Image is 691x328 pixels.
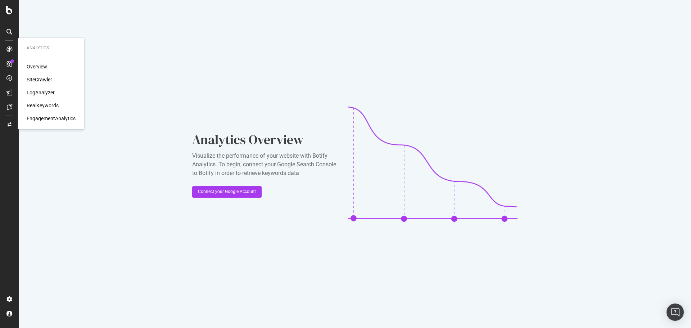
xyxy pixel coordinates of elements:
[198,189,256,195] div: Connect your Google Account
[27,63,47,70] a: Overview
[27,76,52,83] a: SiteCrawler
[192,186,262,198] button: Connect your Google Account
[192,152,336,178] div: Visualize the performance of your website with Botify Analytics. To begin, connect your Google Se...
[192,131,336,149] div: Analytics Overview
[27,89,55,96] a: LogAnalyzer
[27,45,76,51] div: Analytics
[348,107,518,222] img: CaL_T18e.png
[667,304,684,321] div: Open Intercom Messenger
[27,102,59,109] a: RealKeywords
[27,115,76,122] a: EngagementAnalytics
